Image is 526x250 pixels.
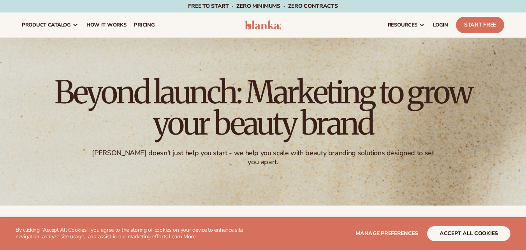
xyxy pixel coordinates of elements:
[384,12,429,37] a: resources
[355,230,418,237] span: Manage preferences
[355,226,418,241] button: Manage preferences
[83,12,130,37] a: How It Works
[22,22,71,28] span: product catalog
[92,149,434,167] div: [PERSON_NAME] doesn't just help you start - we help you scale with beauty branding solutions desi...
[130,12,158,37] a: pricing
[388,22,417,28] span: resources
[429,12,452,37] a: LOGIN
[245,20,281,30] img: logo
[16,227,260,240] p: By clicking "Accept All Cookies", you agree to the storing of cookies on your device to enhance s...
[49,77,477,139] h1: Beyond launch: Marketing to grow your beauty brand
[169,233,195,240] a: Learn More
[86,22,127,28] span: How It Works
[188,2,338,10] span: Free to start · ZERO minimums · ZERO contracts
[433,22,448,28] span: LOGIN
[134,22,155,28] span: pricing
[18,12,83,37] a: product catalog
[427,226,510,241] button: accept all cookies
[456,17,504,33] a: Start Free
